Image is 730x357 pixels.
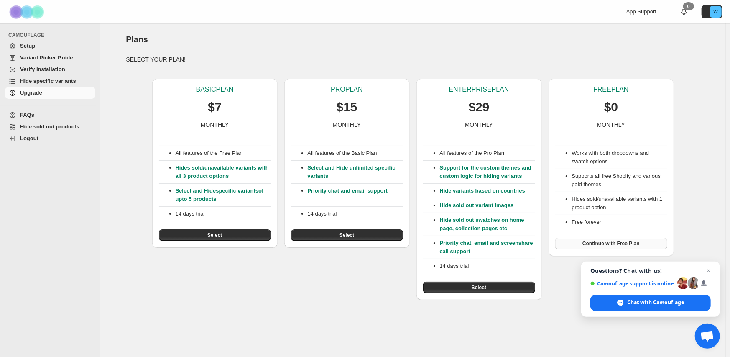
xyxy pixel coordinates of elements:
[449,85,509,94] p: ENTERPRISE PLAN
[440,187,535,195] p: Hide variants based on countries
[20,123,79,130] span: Hide sold out products
[216,187,258,194] a: specific variants
[308,149,403,157] p: All features of the Basic Plan
[5,87,95,99] a: Upgrade
[465,121,493,129] p: MONTHLY
[201,121,229,129] p: MONTHLY
[582,240,640,247] span: Continue with Free Plan
[5,64,95,75] a: Verify Installation
[308,164,403,180] p: Select and Hide unlimited specific variants
[20,66,65,72] span: Verify Installation
[159,229,271,241] button: Select
[20,78,76,84] span: Hide specific variants
[440,216,535,233] p: Hide sold out swatches on home page, collection pages etc
[176,210,271,218] p: 14 days trial
[176,187,271,203] p: Select and Hide of upto 5 products
[5,133,95,144] a: Logout
[20,90,42,96] span: Upgrade
[5,40,95,52] a: Setup
[440,149,535,157] p: All features of the Pro Plan
[714,9,718,14] text: W
[440,239,535,256] p: Priority chat, email and screenshare call support
[555,238,667,249] button: Continue with Free Plan
[626,8,656,15] span: App Support
[20,135,38,141] span: Logout
[469,99,489,116] p: $29
[7,0,48,23] img: Camouflage
[628,299,684,306] span: Chat with Camouflage
[440,164,535,180] p: Support for the custom themes and custom logic for hiding variants
[590,280,674,287] span: Camouflage support is online
[207,232,222,239] span: Select
[8,32,96,39] span: CAMOUFLAGE
[423,282,535,293] button: Select
[590,295,711,311] span: Chat with Camouflage
[196,85,234,94] p: BASIC PLAN
[597,121,625,129] p: MONTHLY
[472,284,486,291] span: Select
[702,5,722,18] button: Avatar with initials W
[572,172,667,189] li: Supports all free Shopify and various paid themes
[20,54,73,61] span: Variant Picker Guide
[5,52,95,64] a: Variant Picker Guide
[126,35,148,44] span: Plans
[176,149,271,157] p: All features of the Free Plan
[593,85,628,94] p: FREE PLAN
[5,109,95,121] a: FAQs
[590,267,711,274] span: Questions? Chat with us!
[331,85,362,94] p: PRO PLAN
[308,210,403,218] p: 14 days trial
[572,149,667,166] li: Works with both dropdowns and swatch options
[208,99,222,116] p: $7
[337,99,357,116] p: $15
[176,164,271,180] p: Hides sold/unavailable variants with all 3 product options
[440,201,535,210] p: Hide sold out variant images
[680,8,688,16] a: 0
[5,75,95,87] a: Hide specific variants
[20,112,34,118] span: FAQs
[291,229,403,241] button: Select
[333,121,361,129] p: MONTHLY
[572,218,667,226] li: Free forever
[5,121,95,133] a: Hide sold out products
[683,2,694,10] div: 0
[440,262,535,270] p: 14 days trial
[572,195,667,212] li: Hides sold/unavailable variants with 1 product option
[710,6,722,18] span: Avatar with initials W
[695,324,720,349] a: Open chat
[20,43,35,49] span: Setup
[308,187,403,203] p: Priority chat and email support
[126,55,699,64] p: SELECT YOUR PLAN!
[604,99,618,116] p: $0
[339,232,354,239] span: Select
